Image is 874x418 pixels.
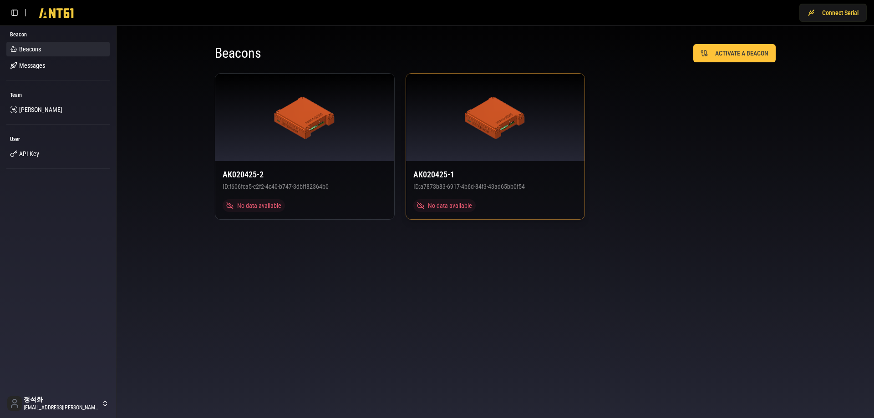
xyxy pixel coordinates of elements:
span: 정석화 [24,396,100,404]
img: ANT61 Beacon [274,96,335,139]
span: a7873b83-6917-4b6d-84f3-43ad65bb0f54 [420,183,525,190]
span: ID: [223,183,229,190]
span: Beacons [19,45,41,54]
a: Beacons [6,42,110,56]
div: User [6,132,110,146]
img: ANT61 Beacon [465,96,526,139]
span: API Key [19,149,39,158]
h1: Beacons [215,45,495,61]
button: 정석화[EMAIL_ADDRESS][PERSON_NAME][DOMAIN_NAME] [4,393,112,414]
span: [PERSON_NAME] [19,105,62,114]
button: ACTIVATE A BEACON [693,44,776,62]
span: [EMAIL_ADDRESS][PERSON_NAME][DOMAIN_NAME] [24,404,100,411]
span: ID: [413,183,420,190]
div: Team [6,88,110,102]
h3: AK020425-2 [223,168,387,181]
div: No data available [413,199,476,212]
button: Connect Serial [799,4,867,22]
a: Messages [6,58,110,73]
a: API Key [6,146,110,161]
a: [PERSON_NAME] [6,102,110,117]
div: Beacon [6,27,110,42]
span: f606fca5-c2f2-4c40-b747-3dbff82364b0 [229,183,329,190]
span: Messages [19,61,45,70]
div: No data available [223,199,285,212]
h3: AK020425-1 [413,168,578,181]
